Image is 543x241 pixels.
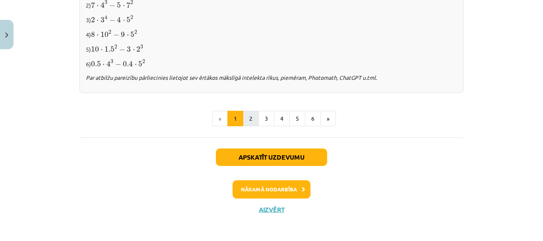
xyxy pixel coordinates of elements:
span: ⋅ [101,49,103,52]
span: − [115,62,121,67]
span: 0.5 [91,61,101,67]
span: 7 [91,2,95,8]
span: 3 [105,0,107,4]
span: 5 [117,2,121,8]
button: Nākamā nodarbība [233,180,310,199]
span: 3 [111,60,113,64]
span: 4 [101,2,105,8]
span: 10 [91,46,99,52]
img: icon-close-lesson-0947bae3869378f0d4975bcd49f059093ad1ed9edebbc8119c70593378902aed.svg [5,33,8,38]
button: 6 [305,111,321,127]
span: ⋅ [97,5,99,8]
button: 4 [274,111,290,127]
span: ⋅ [133,49,135,52]
span: ⋅ [97,20,99,22]
button: Aizvērt [256,206,287,214]
span: 4 [117,17,121,23]
span: ⋅ [103,64,105,66]
span: 3 [127,46,131,52]
span: 2 [130,0,133,4]
span: 2 [109,30,111,34]
span: 0.4 [123,61,133,67]
span: 3 [140,45,143,49]
span: 5 [126,17,130,23]
span: ⋅ [127,35,129,37]
span: 5 [138,61,142,67]
i: Par atbilžu pareizību pārliecinies lietojot sev ērtākos mākslīgā intelekta rīkus, piemēram, Photo... [86,74,377,81]
span: 4 [105,15,107,19]
button: 5 [289,111,305,127]
button: Apskatīt uzdevumu [216,148,327,166]
p: 5) [86,44,457,54]
span: ⋅ [135,64,137,66]
span: ⋅ [123,5,125,8]
span: 2 [114,45,117,49]
span: 2 [136,46,140,52]
span: 2 [134,30,137,34]
span: 4 [107,61,111,67]
span: 5 [130,32,134,37]
p: 6) [86,58,457,68]
span: − [119,47,125,52]
button: 2 [243,111,259,127]
button: 1 [227,111,243,127]
p: 3) [86,14,457,24]
span: 7 [126,2,130,8]
span: 9 [121,32,125,37]
span: − [109,17,115,23]
button: 3 [258,111,274,127]
nav: Page navigation example [80,111,463,127]
span: 3 [101,17,105,23]
span: 10 [101,32,109,37]
span: 2 [130,15,133,19]
span: 8 [91,32,95,37]
span: 2 [142,60,145,64]
span: − [109,3,115,8]
span: ⋅ [97,35,99,37]
span: ⋅ [123,20,125,22]
p: 4) [86,29,457,39]
span: − [113,32,119,38]
span: 1.5 [105,46,114,52]
span: 2 [91,17,95,23]
button: » [320,111,336,127]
